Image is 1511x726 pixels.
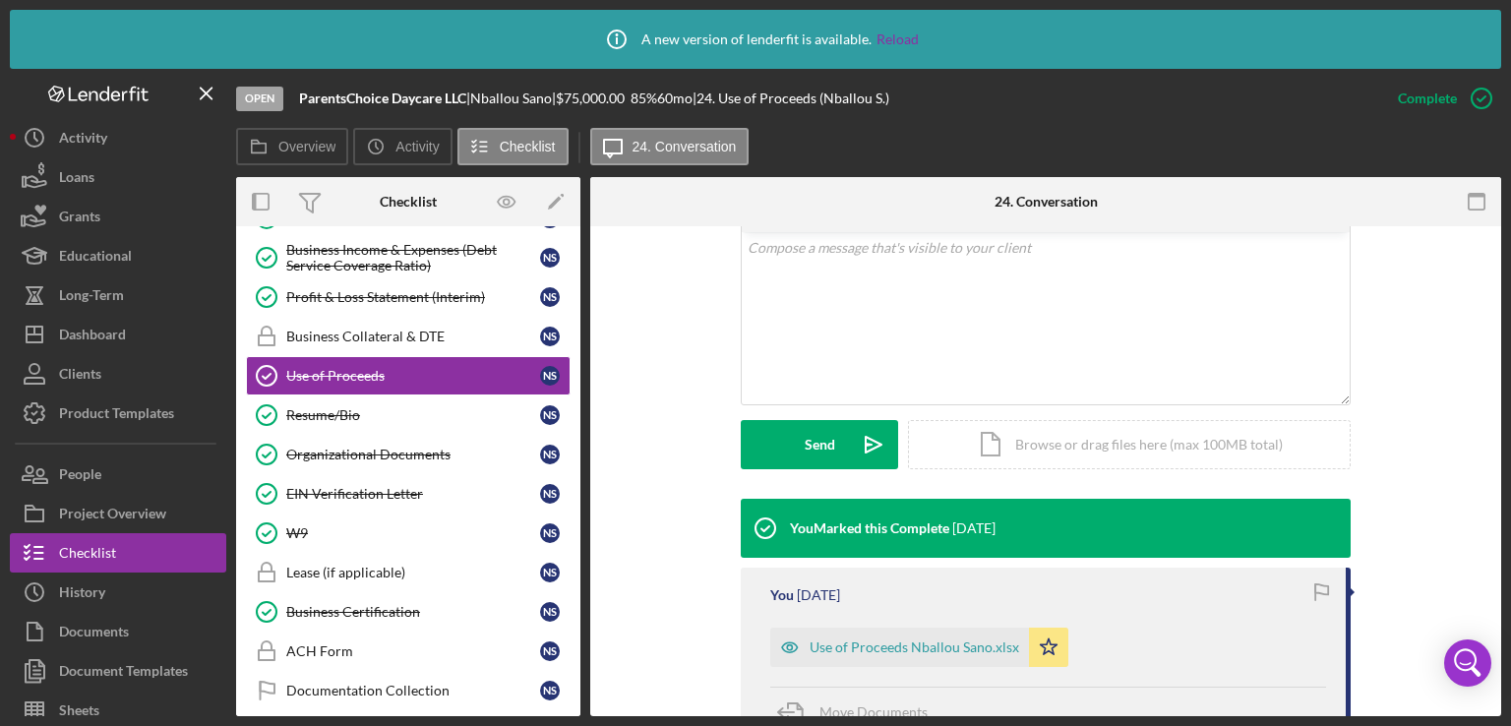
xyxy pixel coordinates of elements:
div: Organizational Documents [286,447,540,462]
div: N S [540,405,560,425]
div: Documents [59,612,129,656]
div: $75,000.00 [556,91,631,106]
button: Checklist [457,128,569,165]
div: 24. Conversation [995,194,1098,210]
a: Reload [876,31,919,47]
time: 2025-08-05 18:15 [952,520,996,536]
a: Business Collateral & DTENS [246,317,571,356]
a: W9NS [246,514,571,553]
div: 85 % [631,91,657,106]
label: Checklist [500,139,556,154]
button: Checklist [10,533,226,573]
button: 24. Conversation [590,128,750,165]
div: N S [540,484,560,504]
a: Use of ProceedsNS [246,356,571,395]
button: Loans [10,157,226,197]
time: 2025-08-05 18:15 [797,587,840,603]
div: Complete [1398,79,1457,118]
a: Resume/BioNS [246,395,571,435]
button: Overview [236,128,348,165]
div: Open [236,87,283,111]
b: ParentsChoice Daycare LLC [299,90,466,106]
a: Profit & Loss Statement (Interim)NS [246,277,571,317]
div: W9 [286,525,540,541]
div: N S [540,681,560,700]
button: Dashboard [10,315,226,354]
div: Checklist [380,194,437,210]
div: N S [540,445,560,464]
div: Documentation Collection [286,683,540,698]
div: Send [805,420,835,469]
button: People [10,454,226,494]
div: A new version of lenderfit is available. [592,15,919,64]
button: Documents [10,612,226,651]
div: 60 mo [657,91,693,106]
div: Business Certification [286,604,540,620]
div: Long-Term [59,275,124,320]
button: Activity [10,118,226,157]
label: Overview [278,139,335,154]
div: Lease (if applicable) [286,565,540,580]
a: Organizational DocumentsNS [246,435,571,474]
button: Long-Term [10,275,226,315]
div: N S [540,641,560,661]
div: Educational [59,236,132,280]
a: EIN Verification LetterNS [246,474,571,514]
button: Grants [10,197,226,236]
div: N S [540,602,560,622]
div: Profit & Loss Statement (Interim) [286,289,540,305]
div: Business Income & Expenses (Debt Service Coverage Ratio) [286,242,540,273]
div: Nballou Sano | [470,91,556,106]
div: | 24. Use of Proceeds (Nballou S.) [693,91,889,106]
button: Project Overview [10,494,226,533]
a: Business CertificationNS [246,592,571,632]
button: Clients [10,354,226,393]
div: N S [540,287,560,307]
span: Move Documents [819,703,928,720]
div: You Marked this Complete [790,520,949,536]
button: Document Templates [10,651,226,691]
button: Product Templates [10,393,226,433]
button: History [10,573,226,612]
button: Use of Proceeds Nballou Sano.xlsx [770,628,1068,667]
div: You [770,587,794,603]
a: Documentation CollectionNS [246,671,571,710]
div: Document Templates [59,651,188,696]
div: N S [540,366,560,386]
button: Send [741,420,898,469]
div: N S [540,523,560,543]
a: Lease (if applicable)NS [246,553,571,592]
div: Business Collateral & DTE [286,329,540,344]
div: People [59,454,101,499]
div: Loans [59,157,94,202]
div: N S [540,327,560,346]
label: 24. Conversation [633,139,737,154]
div: Product Templates [59,393,174,438]
div: ACH Form [286,643,540,659]
div: Open Intercom Messenger [1444,639,1491,687]
a: ACH FormNS [246,632,571,671]
div: History [59,573,105,617]
a: Business Income & Expenses (Debt Service Coverage Ratio)NS [246,238,571,277]
div: Project Overview [59,494,166,538]
div: Use of Proceeds [286,368,540,384]
div: | [299,91,470,106]
div: Use of Proceeds Nballou Sano.xlsx [810,639,1019,655]
div: Clients [59,354,101,398]
div: Resume/Bio [286,407,540,423]
button: Educational [10,236,226,275]
div: Activity [59,118,107,162]
div: N S [540,248,560,268]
